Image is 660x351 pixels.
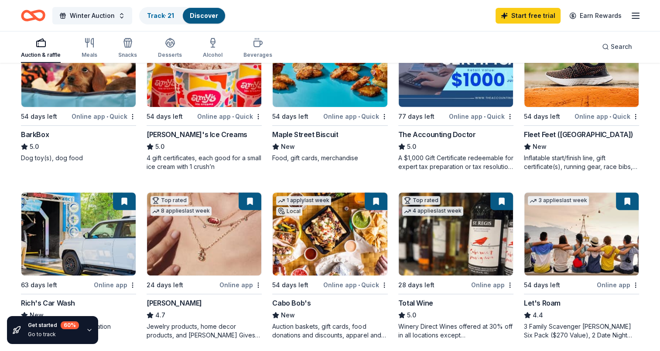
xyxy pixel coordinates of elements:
[524,298,561,308] div: Let's Roam
[21,34,61,63] button: Auction & raffle
[524,280,560,290] div: 54 days left
[597,279,639,290] div: Online app
[155,141,164,152] span: 5.0
[273,193,387,275] img: Image for Cabo Bob's
[203,34,222,63] button: Alcohol
[28,321,79,329] div: Get started
[147,24,262,171] a: Image for Amy's Ice CreamsTop rated2 applieslast week54 days leftOnline app•Quick[PERSON_NAME]'s ...
[147,111,183,122] div: 54 days left
[533,310,543,320] span: 4.4
[564,8,627,24] a: Earn Rewards
[398,192,513,340] a: Image for Total WineTop rated4 applieslast week28 days leftOnline appTotal Wine5.0Winery Direct W...
[272,322,387,340] div: Auction baskets, gift cards, food donations and discounts, apparel and promotional items
[21,154,136,162] div: Dog toy(s), dog food
[61,321,79,329] div: 60 %
[21,193,136,275] img: Image for Rich's Car Wash
[272,280,308,290] div: 54 days left
[358,113,360,120] span: •
[190,12,218,19] a: Discover
[323,111,388,122] div: Online app Quick
[524,129,633,140] div: Fleet Feet ([GEOGRAPHIC_DATA])
[139,7,226,24] button: Track· 21Discover
[272,24,387,162] a: Image for Maple Street Biscuit3 applieslast week54 days leftOnline app•QuickMaple Street BiscuitN...
[150,196,188,205] div: Top rated
[575,111,639,122] div: Online app Quick
[147,129,247,140] div: [PERSON_NAME]'s Ice Creams
[524,24,639,171] a: Image for Fleet Feet (Houston)Local54 days leftOnline app•QuickFleet Feet ([GEOGRAPHIC_DATA])NewI...
[30,141,39,152] span: 5.0
[398,24,513,171] a: Image for The Accounting DoctorTop rated23 applieslast week77 days leftOnline app•QuickThe Accoun...
[524,111,560,122] div: 54 days left
[358,282,360,289] span: •
[82,34,97,63] button: Meals
[21,280,57,290] div: 63 days left
[150,206,212,216] div: 8 applies last week
[524,154,639,171] div: Inflatable start/finish line, gift certificate(s), running gear, race bibs, coupons
[276,196,331,205] div: 1 apply last week
[595,38,639,55] button: Search
[398,322,513,340] div: Winery Direct Wines offered at 30% off in all locations except [GEOGRAPHIC_DATA], [GEOGRAPHIC_DAT...
[272,192,387,340] a: Image for Cabo Bob's1 applylast weekLocal54 days leftOnline app•QuickCabo Bob'sNewAuction baskets...
[402,196,440,205] div: Top rated
[471,279,513,290] div: Online app
[147,154,262,171] div: 4 gift certificates, each good for a small ice cream with 1 crush’n
[484,113,486,120] span: •
[611,41,632,52] span: Search
[407,141,416,152] span: 5.0
[399,193,513,275] img: Image for Total Wine
[232,113,234,120] span: •
[155,310,165,320] span: 4.7
[72,111,136,122] div: Online app Quick
[528,196,589,205] div: 3 applies last week
[281,141,295,152] span: New
[281,310,295,320] span: New
[118,52,137,58] div: Snacks
[219,279,262,290] div: Online app
[21,52,61,58] div: Auction & raffle
[243,52,272,58] div: Beverages
[398,280,434,290] div: 28 days left
[398,298,433,308] div: Total Wine
[398,154,513,171] div: A $1,000 Gift Certificate redeemable for expert tax preparation or tax resolution services—recipi...
[21,298,75,308] div: Rich's Car Wash
[398,129,476,140] div: The Accounting Doctor
[272,111,308,122] div: 54 days left
[158,52,182,58] div: Desserts
[203,52,222,58] div: Alcohol
[399,24,513,107] img: Image for The Accounting Doctor
[147,24,261,107] img: Image for Amy's Ice Creams
[21,111,57,122] div: 54 days left
[147,298,202,308] div: [PERSON_NAME]
[21,192,136,331] a: Image for Rich's Car Wash63 days leftOnline appRich's Car WashNewGift card(s), monetary donation
[70,10,115,21] span: Winter Auction
[496,8,561,24] a: Start free trial
[402,206,463,216] div: 4 applies last week
[82,52,97,58] div: Meals
[197,111,262,122] div: Online app Quick
[158,34,182,63] button: Desserts
[449,111,513,122] div: Online app Quick
[272,154,387,162] div: Food, gift cards, merchandise
[323,279,388,290] div: Online app Quick
[398,111,434,122] div: 77 days left
[147,12,174,19] a: Track· 21
[276,207,302,216] div: Local
[28,331,79,338] div: Go to track
[272,129,338,140] div: Maple Street Biscuit
[21,5,45,26] a: Home
[273,24,387,107] img: Image for Maple Street Biscuit
[272,298,311,308] div: Cabo Bob's
[21,24,136,107] img: Image for BarkBox
[94,279,136,290] div: Online app
[407,310,416,320] span: 5.0
[21,24,136,162] a: Image for BarkBoxTop rated9 applieslast week54 days leftOnline app•QuickBarkBox5.0Dog toy(s), dog...
[533,141,547,152] span: New
[147,280,183,290] div: 24 days left
[243,34,272,63] button: Beverages
[147,193,261,275] img: Image for Kendra Scott
[106,113,108,120] span: •
[21,129,49,140] div: BarkBox
[524,24,639,107] img: Image for Fleet Feet (Houston)
[52,7,132,24] button: Winter Auction
[524,193,639,275] img: Image for Let's Roam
